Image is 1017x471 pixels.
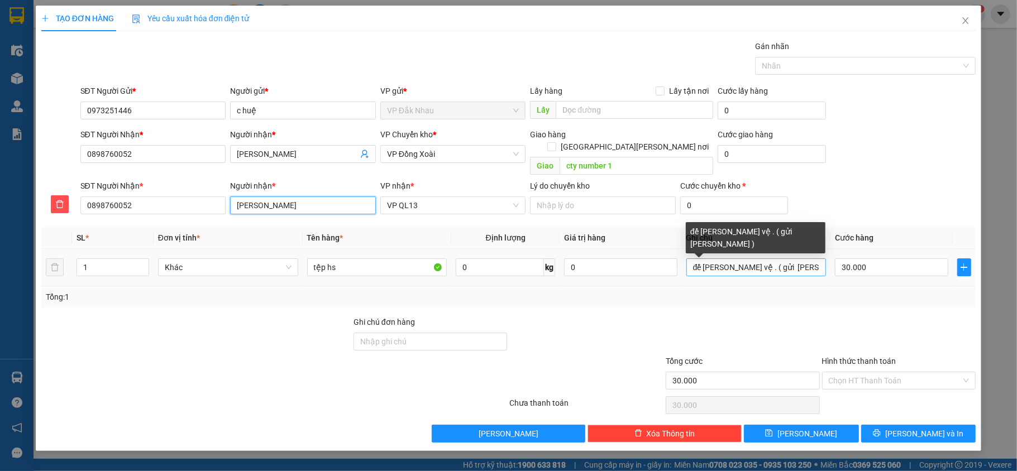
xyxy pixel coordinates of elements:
div: Người nhận [230,128,376,141]
input: Ghi Chú [686,258,827,276]
img: icon [132,15,141,23]
span: Tổng cước [666,357,703,366]
span: [PERSON_NAME] [777,427,837,440]
span: VP Chuyển kho [380,130,433,139]
span: TẠO ĐƠN HÀNG [41,14,114,23]
span: delete [634,429,642,438]
button: delete [46,258,64,276]
input: SĐT người nhận [80,196,226,214]
div: Người gửi [230,85,376,97]
label: Gán nhãn [755,42,789,51]
div: Tổng: 1 [46,291,393,303]
span: SL [77,233,85,242]
button: plus [957,258,972,276]
button: printer[PERSON_NAME] và In [861,425,976,443]
input: Cước giao hàng [718,145,825,163]
button: Close [950,6,981,37]
span: kg [544,258,555,276]
span: plus [41,15,49,22]
div: Người nhận [230,180,376,192]
span: Tên hàng [307,233,343,242]
span: Khác [165,259,292,276]
label: Hình thức thanh toán [822,357,896,366]
span: [PERSON_NAME] [479,427,538,440]
div: để [PERSON_NAME] vệ . ( gửi [PERSON_NAME] ) [686,222,825,253]
span: Yêu cầu xuất hóa đơn điện tử [132,14,250,23]
span: plus [958,263,971,272]
button: save[PERSON_NAME] [744,425,859,443]
label: Lý do chuyển kho [530,181,590,190]
span: Xóa Thông tin [647,427,695,440]
span: printer [873,429,881,438]
span: save [765,429,773,438]
span: VP Đồng Xoài [387,146,519,162]
button: delete [51,195,69,213]
span: VP QL13 [387,197,519,214]
span: close [961,16,970,25]
div: SĐT Người Nhận [80,180,226,192]
input: 0 [564,258,677,276]
div: Cước chuyển kho [680,180,788,192]
input: Dọc đường [560,157,713,175]
input: Dọc đường [556,101,713,119]
input: Lý do chuyển kho [530,196,676,214]
span: Định lượng [486,233,526,242]
input: Tên người nhận [230,196,376,214]
input: Ghi chú đơn hàng [354,333,508,350]
div: Chưa thanh toán [508,397,665,416]
div: SĐT Người Nhận [80,128,226,141]
span: Lấy [530,101,556,119]
span: delete [51,200,68,209]
input: VD: Bàn, Ghế [307,258,447,276]
span: Giao [530,157,560,175]
div: SĐT Người Gửi [80,85,226,97]
input: Cước lấy hàng [718,102,825,119]
span: VP Đắk Nhau [387,102,519,119]
span: [GEOGRAPHIC_DATA][PERSON_NAME] nơi [556,141,713,153]
span: Cước hàng [835,233,873,242]
div: VP gửi [380,85,526,97]
label: Cước giao hàng [718,130,773,139]
span: user-add [360,150,369,158]
button: [PERSON_NAME] [432,425,586,443]
th: Ghi chú [682,227,831,249]
button: deleteXóa Thông tin [588,425,742,443]
span: Đơn vị tính [158,233,200,242]
span: [PERSON_NAME] và In [885,427,963,440]
span: Lấy hàng [530,86,562,95]
span: Giá trị hàng [564,233,605,242]
span: Lấy tận nơi [665,85,713,97]
span: VP nhận [380,181,410,190]
span: Giao hàng [530,130,566,139]
label: Cước lấy hàng [718,86,768,95]
label: Ghi chú đơn hàng [354,318,415,326]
